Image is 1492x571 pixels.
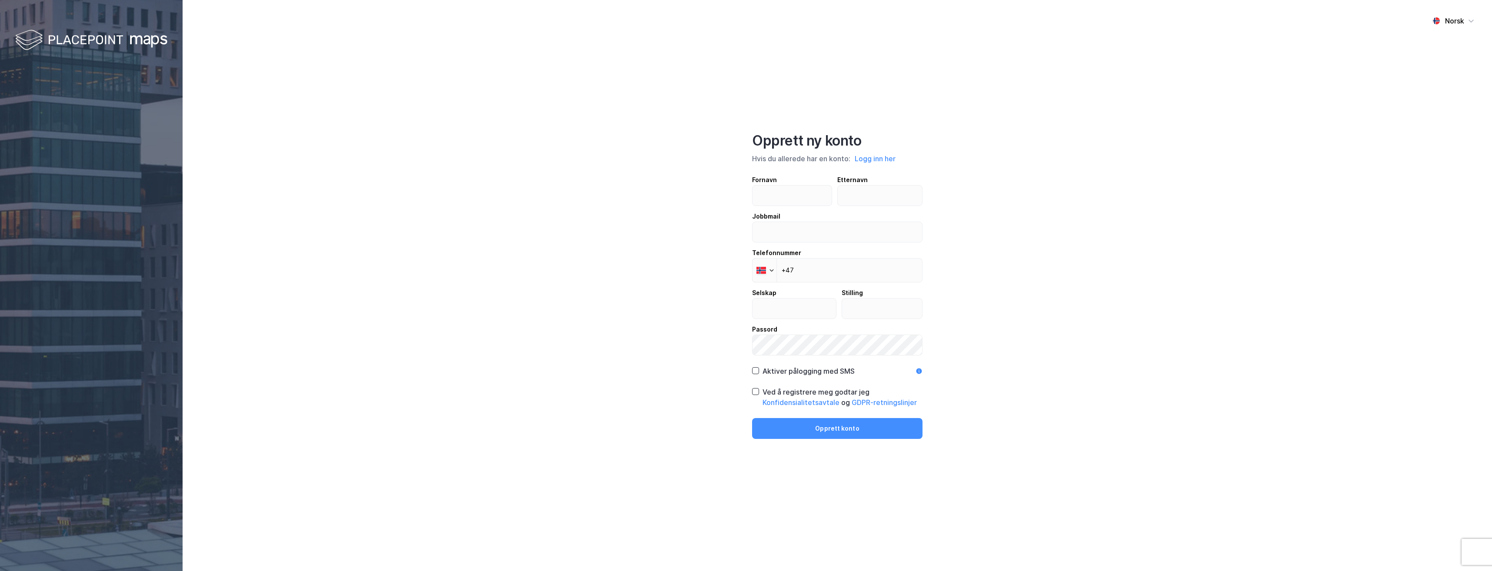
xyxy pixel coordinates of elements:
div: Telefonnummer [752,248,923,258]
button: Logg inn her [852,153,898,164]
div: Norway: + 47 [753,259,776,282]
div: Stilling [842,288,923,298]
button: Opprett konto [752,418,923,439]
div: Norsk [1445,16,1464,26]
div: Jobbmail [752,211,923,222]
input: Telefonnummer [752,258,923,282]
div: Ved å registrere meg godtar jeg og [763,387,923,408]
div: Fornavn [752,175,832,185]
div: Passord [752,324,923,335]
div: Opprett ny konto [752,132,923,149]
div: Etternavn [837,175,923,185]
div: Hvis du allerede har en konto: [752,153,923,164]
img: logo-white.f07954bde2210d2a523dddb988cd2aa7.svg [15,28,167,53]
div: Aktiver pålogging med SMS [763,366,855,376]
div: Selskap [752,288,836,298]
